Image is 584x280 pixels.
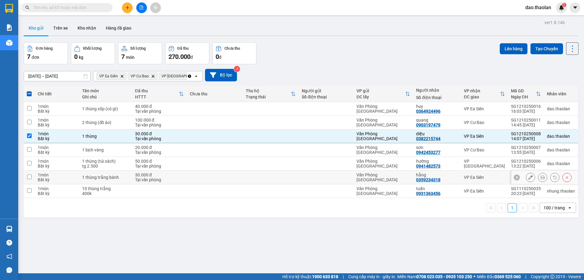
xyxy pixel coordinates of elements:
[136,2,147,13] button: file-add
[82,94,129,99] div: Ghi chú
[6,267,12,273] span: message
[24,71,90,81] input: Select a date range.
[348,273,396,280] span: Cung cấp máy in - giấy in:
[38,172,76,177] div: 1 món
[356,104,410,114] div: Văn Phòng [GEOGRAPHIC_DATA]
[150,2,161,13] button: aim
[547,134,575,139] div: dao.thaolan
[38,122,76,127] div: Bất kỳ
[135,109,184,114] div: Tại văn phòng
[82,164,129,168] div: tg 2.500
[464,175,505,180] div: VP Ea Siên
[6,24,12,31] img: solution-icon
[416,88,458,93] div: Người nhận
[135,150,184,155] div: Tại văn phòng
[547,189,575,193] div: nhung.thaolan
[416,136,440,141] div: 0382215744
[125,5,130,10] span: plus
[530,43,563,54] button: Tạo Chuyến
[74,53,78,60] span: 0
[416,118,458,122] div: quang
[234,66,240,72] sup: 3
[130,46,146,51] div: Số lượng
[38,104,76,109] div: 1 món
[356,159,410,168] div: Văn Phòng [GEOGRAPHIC_DATA]
[205,69,237,81] button: Bộ lọc
[82,175,129,180] div: 1 thùng trắng bánh
[135,104,184,109] div: 40.000 đ
[356,145,410,155] div: Văn Phòng [GEOGRAPHIC_DATA]
[135,94,179,99] div: HTTT
[135,177,184,182] div: Tại văn phòng
[120,74,124,78] svg: Delete
[525,273,526,280] span: |
[190,55,193,60] span: đ
[224,46,240,51] div: Chưa thu
[32,55,39,60] span: đơn
[416,274,472,279] strong: 0708 023 035 - 0935 103 250
[128,73,158,80] span: VP Cư Bao, close by backspace
[547,91,575,96] div: Nhân viên
[38,150,76,155] div: Bất kỳ
[302,88,350,93] div: Người gửi
[544,19,565,26] div: ver 1.8.146
[397,273,472,280] span: Miền Nam
[48,21,73,35] button: Trên xe
[559,5,564,10] img: icon-new-feature
[5,4,13,13] img: logo-vxr
[416,150,440,155] div: 0942453277
[500,43,527,54] button: Lên hàng
[416,164,440,168] div: 0941482573
[216,53,219,60] span: 0
[36,46,53,51] div: Đơn hàng
[511,88,536,93] div: Mã GD
[312,274,338,279] strong: 1900 633 818
[194,74,199,79] svg: open
[511,150,541,155] div: 13:55 [DATE]
[567,205,572,210] svg: open
[38,118,76,122] div: 1 món
[96,73,127,80] span: VP Ea Siên, close by backspace
[495,274,521,279] strong: 0369 525 060
[187,74,192,79] svg: Clear all
[135,136,184,141] div: Tại văn phòng
[547,106,575,111] div: dao.thaolan
[508,86,544,102] th: Toggle SortBy
[461,86,508,102] th: Toggle SortBy
[82,159,129,164] div: 1 thùng (túi xách)
[83,46,102,51] div: Khối lượng
[118,42,162,64] button: Số lượng7món
[464,147,505,152] div: VP Cư Bao
[572,5,578,10] span: caret-down
[464,189,505,193] div: VP Ea Siên
[38,164,76,168] div: Bất kỳ
[38,186,76,191] div: 1 món
[511,172,541,177] div: SG1210250005
[159,73,209,80] span: VP Bình Hòa, close by backspace
[82,106,129,111] div: 1 thùng xốp (có gt)
[511,131,541,136] div: SG1210250008
[121,53,125,60] span: 7
[570,2,580,13] button: caret-down
[38,145,76,150] div: 1 món
[511,159,541,164] div: SG1210250006
[356,172,410,182] div: Văn Phòng [GEOGRAPHIC_DATA]
[353,86,413,102] th: Toggle SortBy
[130,74,149,79] span: VP Cư Bao
[153,5,158,10] span: aim
[24,42,68,64] button: Đơn hàng7đơn
[511,177,541,182] div: 13:12 [DATE]
[416,145,458,150] div: sơn
[416,191,440,196] div: 0931363456
[511,136,541,141] div: 14:07 [DATE]
[464,159,505,168] div: VP [GEOGRAPHIC_DATA]
[464,106,505,111] div: VP Ea Siên
[79,55,83,60] span: kg
[38,109,76,114] div: Bất kỳ
[477,273,521,280] span: Miền Bắc
[416,104,458,109] div: huy
[547,120,575,125] div: dao.thaolan
[135,172,184,177] div: 30.000 đ
[165,42,209,64] button: Đã thu270.000đ
[356,118,410,127] div: Văn Phòng [GEOGRAPHIC_DATA]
